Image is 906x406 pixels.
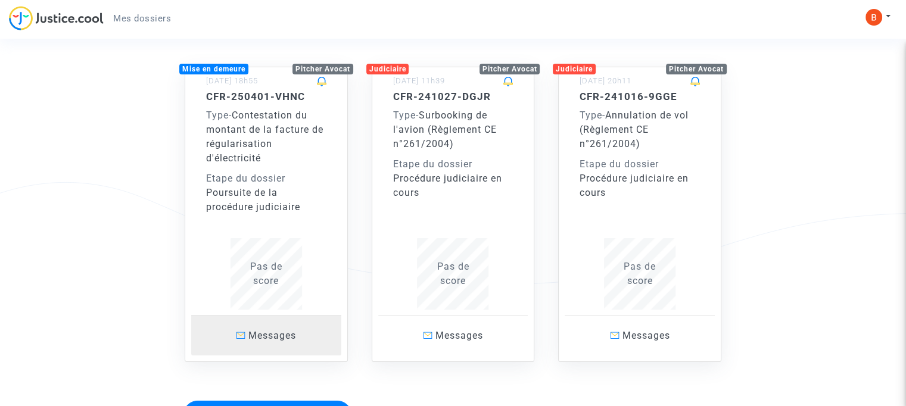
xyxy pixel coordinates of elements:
span: - [206,110,232,121]
span: Pas de score [624,261,656,286]
div: Etape du dossier [206,171,326,186]
small: [DATE] 20h11 [580,76,631,85]
a: Nouveau dossier [182,393,353,404]
img: jc-logo.svg [9,6,104,30]
small: [DATE] 18h55 [206,76,258,85]
div: Pitcher Avocat [480,64,540,74]
a: JudiciairePitcher Avocat[DATE] 11h39CFR-241027-DGJRType-Surbooking de l'avion (Règlement CE n°261... [360,43,547,362]
span: Annulation de vol (Règlement CE n°261/2004) [580,110,689,149]
small: [DATE] 11h39 [393,76,445,85]
div: Judiciaire [553,64,596,74]
span: - [580,110,605,121]
span: Surbooking de l'avion (Règlement CE n°261/2004) [393,110,497,149]
span: Type [580,110,602,121]
span: Pas de score [437,261,469,286]
h5: CFR-241027-DGJR [393,90,513,102]
span: Type [393,110,416,121]
a: Mes dossiers [104,10,180,27]
div: Poursuite de la procédure judiciaire [206,186,326,214]
div: Etape du dossier [393,157,513,171]
span: Messages [622,330,670,341]
a: JudiciairePitcher Avocat[DATE] 20h11CFR-241016-9GGEType-Annulation de vol (Règlement CE n°261/200... [546,43,733,362]
div: Procédure judiciaire en cours [393,171,513,200]
a: Messages [191,316,341,355]
span: Messages [435,330,483,341]
span: - [393,110,419,121]
div: Judiciaire [366,64,409,74]
h5: CFR-241016-9GGE [580,90,700,102]
span: Messages [248,330,296,341]
div: Procédure judiciaire en cours [580,171,700,200]
a: Mise en demeurePitcher Avocat[DATE] 18h55CFR-250401-VHNCType-Contestation du montant de la factur... [173,43,360,362]
span: Contestation du montant de la facture de régularisation d'électricité [206,110,323,164]
div: Etape du dossier [580,157,700,171]
a: Messages [378,316,528,355]
h5: CFR-250401-VHNC [206,90,326,102]
img: ACg8ocLXJ8NVJMdZw6j-F1_yrQRU79zAy9JJ7THH-y1JzP8Og_TSIw=s96-c [865,9,882,26]
div: Pitcher Avocat [666,64,727,74]
span: Mes dossiers [113,13,171,24]
div: Mise en demeure [179,64,248,74]
span: Type [206,110,229,121]
span: Pas de score [250,261,282,286]
a: Messages [565,316,715,355]
div: Pitcher Avocat [292,64,353,74]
